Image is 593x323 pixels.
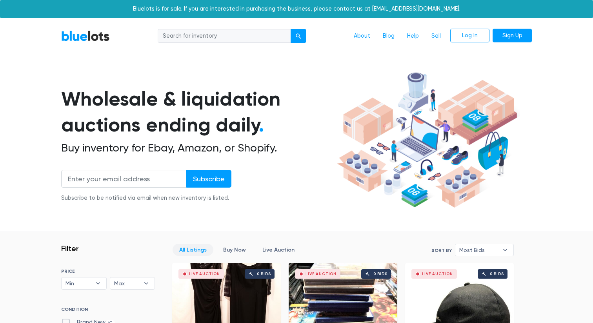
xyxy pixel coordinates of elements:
a: About [347,29,377,44]
a: Sell [425,29,447,44]
input: Search for inventory [158,29,291,43]
div: Live Auction [306,272,337,276]
img: hero-ee84e7d0318cb26816c560f6b4441b76977f77a177738b4e94f68c95b2b83dbb.png [334,69,520,212]
h2: Buy inventory for Ebay, Amazon, or Shopify. [61,141,334,155]
div: 0 bids [490,272,504,276]
input: Subscribe [186,170,231,188]
b: ▾ [497,244,513,256]
input: Enter your email address [61,170,187,188]
span: Most Bids [459,244,498,256]
a: Live Auction [256,244,301,256]
div: Subscribe to be notified via email when new inventory is listed. [61,194,231,203]
a: BlueLots [61,30,110,42]
span: Min [65,277,91,289]
b: ▾ [90,277,106,289]
a: All Listings [173,244,213,256]
b: ▾ [138,277,155,289]
h6: CONDITION [61,307,155,315]
a: Buy Now [216,244,253,256]
h3: Filter [61,244,79,253]
div: 0 bids [373,272,387,276]
span: . [259,113,264,137]
span: Max [114,277,140,289]
a: Log In [450,29,489,43]
a: Blog [377,29,401,44]
h6: PRICE [61,268,155,274]
div: Live Auction [422,272,453,276]
h1: Wholesale & liquidation auctions ending daily [61,86,334,138]
a: Sign Up [493,29,532,43]
div: 0 bids [257,272,271,276]
a: Help [401,29,425,44]
div: Live Auction [189,272,220,276]
label: Sort By [431,247,452,254]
